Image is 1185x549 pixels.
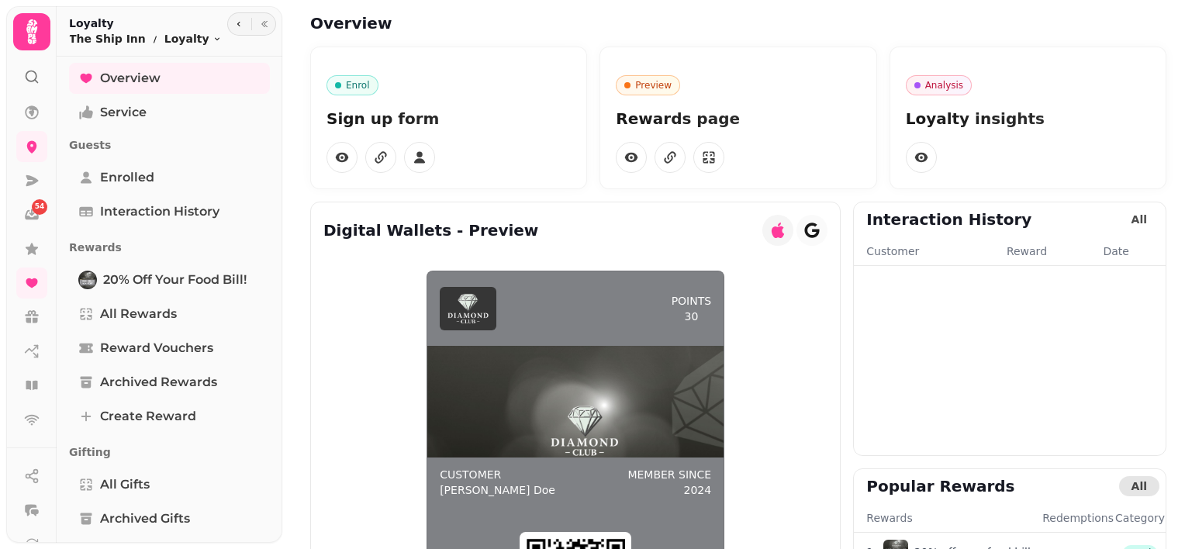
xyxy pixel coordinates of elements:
[866,209,1031,230] h2: Interaction History
[440,467,555,482] p: Customer
[35,202,45,212] span: 54
[672,293,712,309] p: points
[100,202,219,221] span: Interaction History
[100,305,177,323] span: All Rewards
[69,63,270,94] a: Overview
[80,272,95,288] img: 20% off your food bill!
[69,162,270,193] a: Enrolled
[684,482,712,498] p: 2024
[100,509,190,528] span: Archived Gifts
[1042,509,1114,533] th: Redemptions
[69,31,222,47] nav: breadcrumb
[866,475,1014,497] h2: Popular Rewards
[100,475,150,494] span: All Gifts
[1119,209,1159,230] button: All
[1102,243,1166,266] th: Date
[16,199,47,230] a: 54
[310,12,608,34] h2: Overview
[69,97,270,128] a: Service
[346,79,370,91] p: Enrol
[1006,243,1103,266] th: Reward
[1131,481,1147,492] span: All
[69,196,270,227] a: Interaction History
[854,243,1006,266] th: Customer
[440,482,555,498] p: [PERSON_NAME] Doe
[103,271,247,289] span: 20% off your food bill!
[323,219,538,241] h2: Digital Wallets - Preview
[100,69,161,88] span: Overview
[627,467,711,482] p: Member since
[326,108,571,129] p: Sign up form
[1114,509,1166,533] th: Category
[100,103,147,122] span: Service
[69,438,270,466] p: Gifting
[100,407,196,426] span: Create reward
[69,503,270,534] a: Archived Gifts
[69,299,270,330] a: All Rewards
[69,367,270,398] a: Archived Rewards
[69,31,146,47] p: The Ship Inn
[635,79,672,91] p: Preview
[906,108,1150,129] p: Loyalty insights
[446,290,490,327] img: header
[69,131,270,159] p: Guests
[1131,214,1147,225] span: All
[100,373,217,392] span: Archived Rewards
[69,333,270,364] a: Reward Vouchers
[164,31,222,47] button: Loyalty
[616,108,860,129] p: Rewards page
[69,401,270,432] a: Create reward
[100,339,213,357] span: Reward Vouchers
[684,309,698,324] p: 30
[69,16,222,31] h2: Loyalty
[925,79,963,91] p: Analysis
[69,469,270,500] a: All Gifts
[69,233,270,261] p: Rewards
[100,168,154,187] span: Enrolled
[1119,476,1159,496] button: All
[854,509,1042,533] th: Rewards
[69,264,270,295] a: 20% off your food bill!20% off your food bill!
